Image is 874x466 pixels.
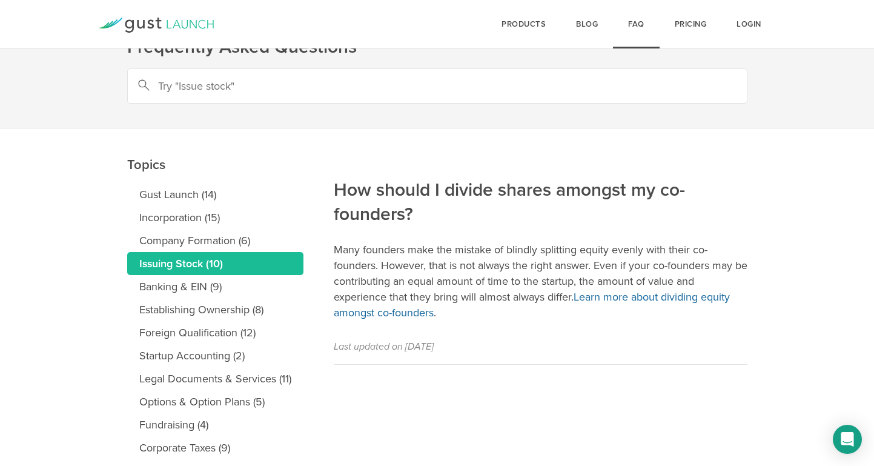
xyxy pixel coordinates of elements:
[127,298,303,321] a: Establishing Ownership (8)
[334,242,747,321] p: Many founders make the mistake of blindly splitting equity evenly with their co-founders. However...
[127,390,303,413] a: Options & Option Plans (5)
[127,275,303,298] a: Banking & EIN (9)
[127,229,303,252] a: Company Formation (6)
[127,68,747,104] input: Try "Issue stock"
[334,339,747,354] p: Last updated on [DATE]
[127,321,303,344] a: Foreign Qualification (12)
[127,252,303,275] a: Issuing Stock (10)
[127,183,303,206] a: Gust Launch (14)
[127,436,303,459] a: Corporate Taxes (9)
[127,344,303,367] a: Startup Accounting (2)
[127,71,303,177] h2: Topics
[127,367,303,390] a: Legal Documents & Services (11)
[334,96,747,227] h2: How should I divide shares amongst my co-founders?
[833,425,862,454] div: Open Intercom Messenger
[127,206,303,229] a: Incorporation (15)
[127,413,303,436] a: Fundraising (4)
